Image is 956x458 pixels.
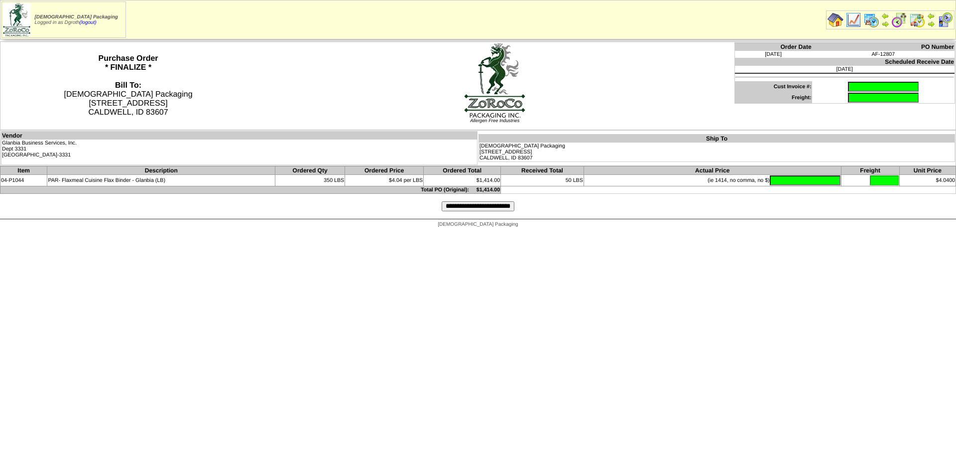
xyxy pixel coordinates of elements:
[881,12,889,20] img: arrowleft.gif
[899,175,956,186] td: $4.0400
[584,166,841,175] th: Actual Price
[1,132,478,140] th: Vendor
[464,42,526,118] img: logoBig.jpg
[501,166,584,175] th: Received Total
[424,166,501,175] th: Ordered Total
[812,43,955,51] th: PO Number
[863,12,879,28] img: calendarprod.gif
[909,12,925,28] img: calendarinout.gif
[35,14,118,20] span: [DEMOGRAPHIC_DATA] Packaging
[64,81,192,117] span: [DEMOGRAPHIC_DATA] Packaging [STREET_ADDRESS] CALDWELL, ID 83607
[275,175,345,186] td: 350 LBS
[734,66,955,73] td: [DATE]
[47,166,275,175] th: Description
[479,135,955,143] th: Ship To
[3,3,30,36] img: zoroco-logo-small.webp
[47,175,275,186] td: PAR- Flaxmeal Cuisine Flax Binder - Glanbia (LB)
[734,58,955,66] th: Scheduled Receive Date
[0,166,47,175] th: Item
[438,222,518,227] span: [DEMOGRAPHIC_DATA] Packaging
[0,175,47,186] td: 04-P1044
[424,175,501,186] td: $1,414.00
[937,12,953,28] img: calendarcustomer.gif
[584,175,841,186] td: (ie 1414, no comma, no $)
[80,20,97,25] a: (logout)
[734,43,812,51] th: Order Date
[479,143,955,162] td: [DEMOGRAPHIC_DATA] Packaging [STREET_ADDRESS] CALDWELL, ID 83607
[501,175,584,186] td: 50 LBS
[0,186,501,194] td: Total PO (Original): $1,414.00
[345,175,424,186] td: $4.04 per LBS
[812,51,955,58] td: AF-12807
[734,92,812,104] td: Freight:
[845,12,861,28] img: line_graph.gif
[841,166,899,175] th: Freight
[35,14,118,25] span: Logged in as Dgroth
[345,166,424,175] th: Ordered Price
[891,12,907,28] img: calendarblend.gif
[734,81,812,92] td: Cust Invoice #:
[927,20,935,28] img: arrowright.gif
[1,140,478,165] td: Glanbia Business Services, Inc. Dept 3331 [GEOGRAPHIC_DATA]-3331
[0,42,256,130] th: Purchase Order * FINALIZE *
[470,118,519,123] span: Allergen Free Industries
[927,12,935,20] img: arrowleft.gif
[275,166,345,175] th: Ordered Qty
[734,51,812,58] td: [DATE]
[828,12,843,28] img: home.gif
[115,81,141,90] strong: Bill To:
[881,20,889,28] img: arrowright.gif
[899,166,956,175] th: Unit Price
